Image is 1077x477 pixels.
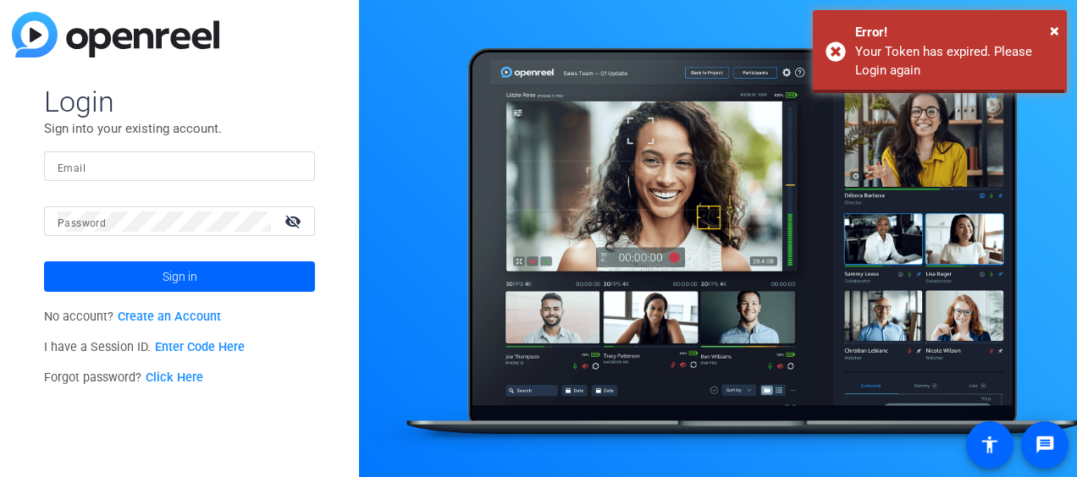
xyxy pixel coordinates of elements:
[163,255,197,298] span: Sign in
[146,370,203,385] a: Click Here
[855,42,1054,80] div: Your Token has expired. Please Login again
[58,217,106,229] mat-label: Password
[155,340,245,354] a: Enter Code Here
[1035,435,1055,455] mat-icon: message
[12,12,219,58] img: blue-gradient.svg
[44,370,203,385] span: Forgot password?
[274,209,315,233] mat-icon: visibility_off
[44,119,315,138] p: Sign into your existing account.
[855,23,1054,42] div: Error!
[58,162,86,174] mat-label: Email
[980,435,1000,455] mat-icon: accessibility
[118,310,221,324] a: Create an Account
[1050,20,1059,41] span: ×
[1050,18,1059,43] button: Close
[44,84,315,119] span: Login
[58,156,301,177] input: Enter Email Address
[44,340,245,354] span: I have a Session ID.
[44,310,221,324] span: No account?
[44,261,315,292] button: Sign in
